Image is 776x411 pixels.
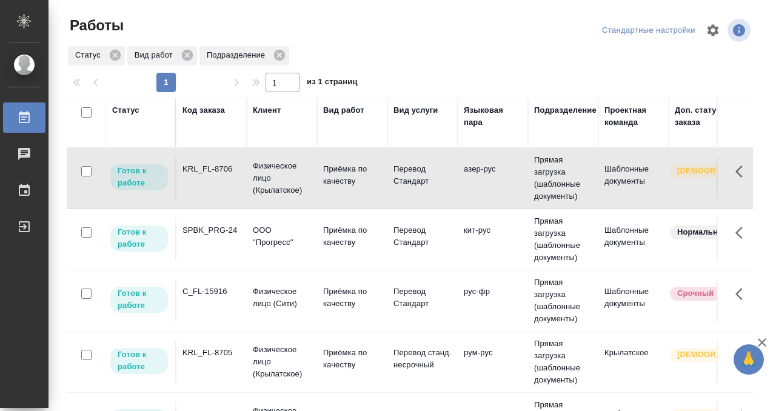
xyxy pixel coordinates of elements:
[109,286,169,314] div: Исполнитель может приступить к работе
[323,104,364,116] div: Вид работ
[698,16,727,45] span: Настроить таблицу
[599,21,698,40] div: split button
[118,287,161,312] p: Готов к работе
[109,224,169,253] div: Исполнитель может приступить к работе
[534,104,597,116] div: Подразделение
[112,104,139,116] div: Статус
[598,279,669,322] td: Шаблонные документы
[109,347,169,375] div: Исполнитель может приступить к работе
[307,75,358,92] span: из 1 страниц
[738,347,759,372] span: 🙏
[727,19,753,42] span: Посмотреть информацию
[135,49,177,61] p: Вид работ
[393,286,452,310] p: Перевод Стандарт
[253,224,311,249] p: ООО "Прогресс"
[182,224,241,236] div: SPBK_PRG-24
[182,286,241,298] div: C_FL-15916
[323,347,381,371] p: Приёмка по качеству
[118,165,161,189] p: Готов к работе
[253,160,311,196] p: Физическое лицо (Крылатское)
[207,49,269,61] p: Подразделение
[677,287,714,299] p: Срочный
[323,224,381,249] p: Приёмка по качеству
[728,218,757,247] button: Здесь прячутся важные кнопки
[728,279,757,309] button: Здесь прячутся важные кнопки
[458,157,528,199] td: азер-рус
[182,104,225,116] div: Код заказа
[677,349,738,361] p: [DEMOGRAPHIC_DATA]
[253,286,311,310] p: Физическое лицо (Сити)
[528,209,598,270] td: Прямая загрузка (шаблонные документы)
[68,46,125,65] div: Статус
[458,218,528,261] td: кит-рус
[728,157,757,186] button: Здесь прячутся важные кнопки
[182,347,241,359] div: KRL_FL-8705
[127,46,197,65] div: Вид работ
[528,148,598,209] td: Прямая загрузка (шаблонные документы)
[598,218,669,261] td: Шаблонные документы
[734,344,764,375] button: 🙏
[393,104,438,116] div: Вид услуги
[199,46,289,65] div: Подразделение
[253,104,281,116] div: Клиент
[253,344,311,380] p: Физическое лицо (Крылатское)
[323,286,381,310] p: Приёмка по качеству
[598,157,669,199] td: Шаблонные документы
[728,341,757,370] button: Здесь прячутся важные кнопки
[75,49,105,61] p: Статус
[464,104,522,129] div: Языковая пара
[675,104,738,129] div: Доп. статус заказа
[604,104,663,129] div: Проектная команда
[182,163,241,175] div: KRL_FL-8706
[393,224,452,249] p: Перевод Стандарт
[598,341,669,383] td: Крылатское
[677,165,738,177] p: [DEMOGRAPHIC_DATA]
[677,226,729,238] p: Нормальный
[118,349,161,373] p: Готов к работе
[109,163,169,192] div: Исполнитель может приступить к работе
[67,16,124,35] span: Работы
[323,163,381,187] p: Приёмка по качеству
[393,347,452,371] p: Перевод станд. несрочный
[528,270,598,331] td: Прямая загрузка (шаблонные документы)
[118,226,161,250] p: Готов к работе
[458,279,528,322] td: рус-фр
[393,163,452,187] p: Перевод Стандарт
[528,332,598,392] td: Прямая загрузка (шаблонные документы)
[458,341,528,383] td: рум-рус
